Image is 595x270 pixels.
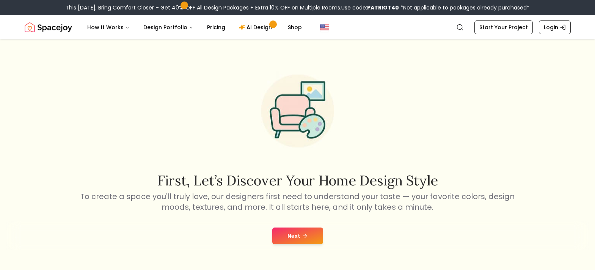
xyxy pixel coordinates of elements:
[201,20,231,35] a: Pricing
[272,228,323,244] button: Next
[233,20,280,35] a: AI Design
[25,20,72,35] img: Spacejoy Logo
[474,20,533,34] a: Start Your Project
[249,63,346,160] img: Start Style Quiz Illustration
[25,20,72,35] a: Spacejoy
[367,4,399,11] b: PATRIOT40
[282,20,308,35] a: Shop
[79,191,516,212] p: To create a space you'll truly love, our designers first need to understand your taste — your fav...
[66,4,529,11] div: This [DATE], Bring Comfort Closer – Get 40% OFF All Design Packages + Extra 10% OFF on Multiple R...
[25,15,571,39] nav: Global
[137,20,199,35] button: Design Portfolio
[79,173,516,188] h2: First, let’s discover your home design style
[539,20,571,34] a: Login
[81,20,136,35] button: How It Works
[341,4,399,11] span: Use code:
[399,4,529,11] span: *Not applicable to packages already purchased*
[320,23,329,32] img: United States
[81,20,308,35] nav: Main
